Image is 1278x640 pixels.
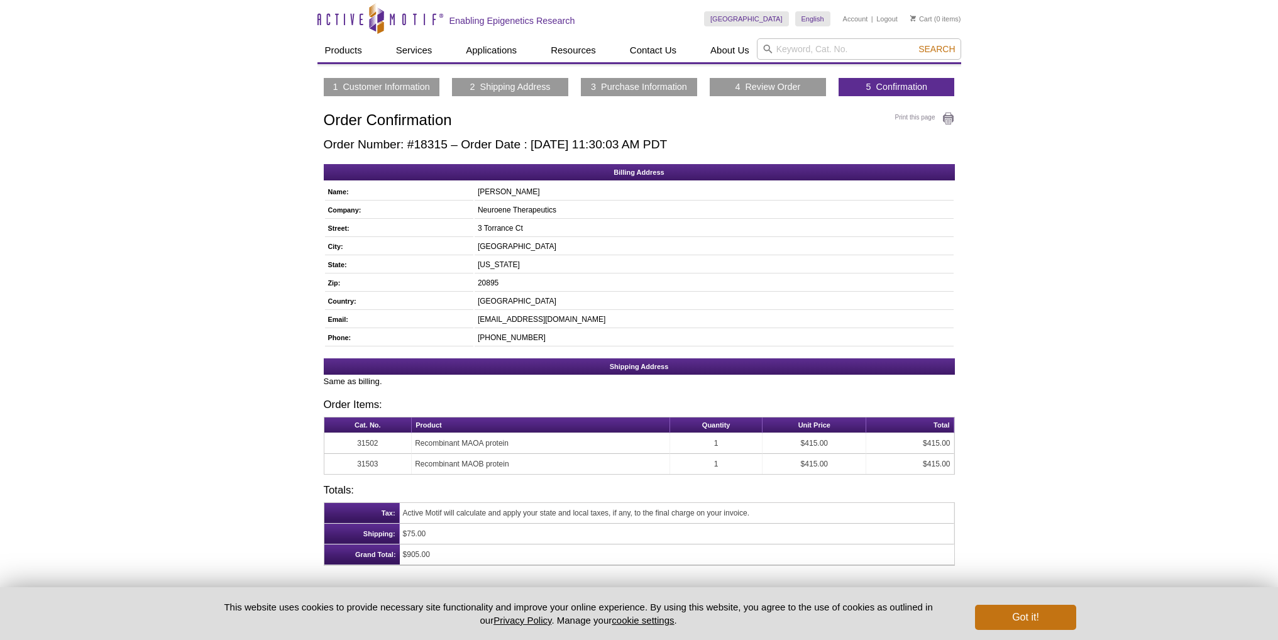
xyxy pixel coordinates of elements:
th: Total [866,417,954,433]
h5: City: [328,241,467,252]
td: Active Motif will calculate and apply your state and local taxes, if any, to the final charge on ... [400,503,954,524]
th: Product [412,417,670,433]
a: 3 Purchase Information [591,81,687,92]
td: $415.00 [763,454,866,474]
h2: Order Number: #18315 – Order Date : [DATE] 11:30:03 AM PDT [324,138,955,152]
th: Quantity [670,417,763,433]
td: Recombinant MAOB protein [412,454,670,474]
td: $415.00 [763,433,866,454]
a: Contact Us [622,38,684,62]
th: Grand Total: [324,544,400,565]
button: Got it! [975,605,1076,630]
p: This website uses cookies to provide necessary site functionality and improve your online experie... [202,600,955,627]
a: About Us [703,38,757,62]
a: 2 Shipping Address [470,81,551,92]
td: Recombinant MAOA protein [412,433,670,454]
h2: Shipping Address [324,358,955,375]
li: | [871,11,873,26]
td: [PHONE_NUMBER] [475,329,954,346]
td: [US_STATE] [475,257,954,273]
a: Logout [876,14,898,23]
a: 1 Customer Information [333,81,429,92]
a: Applications [458,38,524,62]
h1: Order Confirmation [324,112,955,130]
h5: Company: [328,204,467,216]
th: Shipping: [324,524,400,544]
p: Same as billing. [324,376,955,387]
a: English [795,11,830,26]
td: 20895 [475,275,954,292]
a: Products [317,38,370,62]
td: $75.00 [400,524,954,544]
td: $905.00 [400,544,954,565]
td: [PERSON_NAME] [475,184,954,201]
h5: State: [328,259,467,270]
h3: Order Items: [324,400,955,411]
td: Neuroene Therapeutics [475,202,954,219]
h3: Totals: [324,485,955,496]
a: Resources [543,38,603,62]
a: 4 Review Order [735,81,800,92]
h5: Street: [328,223,467,234]
a: Privacy Policy [493,615,551,626]
a: Print this page [895,112,955,126]
td: $415.00 [866,454,954,474]
a: [GEOGRAPHIC_DATA] [704,11,789,26]
th: Cat. No. [324,417,412,433]
h5: Country: [328,295,467,307]
td: 1 [670,454,763,474]
td: $415.00 [866,433,954,454]
button: Search [915,43,959,55]
a: 5 Confirmation [866,81,928,92]
td: [GEOGRAPHIC_DATA] [475,293,954,310]
td: 31503 [324,454,412,474]
h5: Phone: [328,332,467,343]
a: Cart [910,14,932,23]
h5: Email: [328,314,467,325]
td: 31502 [324,433,412,454]
h2: Billing Address [324,164,955,180]
td: [EMAIL_ADDRESS][DOMAIN_NAME] [475,311,954,328]
button: cookie settings [612,615,674,626]
th: Tax: [324,503,400,524]
td: 3 Torrance Ct [475,220,954,237]
li: (0 items) [910,11,961,26]
input: Keyword, Cat. No. [757,38,961,60]
th: Unit Price [763,417,866,433]
h2: Enabling Epigenetics Research [449,15,575,26]
a: Account [843,14,868,23]
span: Search [918,44,955,54]
h5: Name: [328,186,467,197]
h5: Zip: [328,277,467,289]
a: Services [388,38,440,62]
td: [GEOGRAPHIC_DATA] [475,238,954,255]
img: Your Cart [910,15,916,21]
td: 1 [670,433,763,454]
